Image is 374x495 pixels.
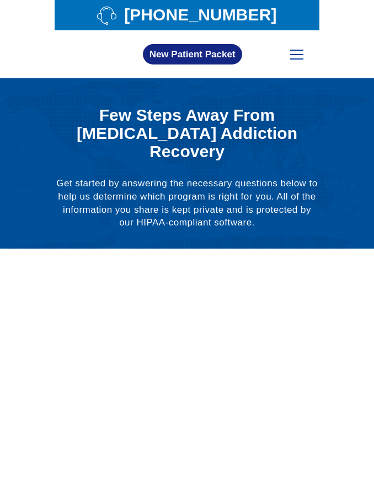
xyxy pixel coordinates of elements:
h1: Few Steps Away From [MEDICAL_DATA] Addiction Recovery [55,106,319,160]
span: New Patient Packet [149,50,236,59]
span: [PHONE_NUMBER] [121,9,276,21]
a: New Patient Packet [143,44,242,64]
p: Get started by answering the necessary questions below to help us determine which program is righ... [55,177,319,229]
a: [PHONE_NUMBER] [60,6,314,25]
